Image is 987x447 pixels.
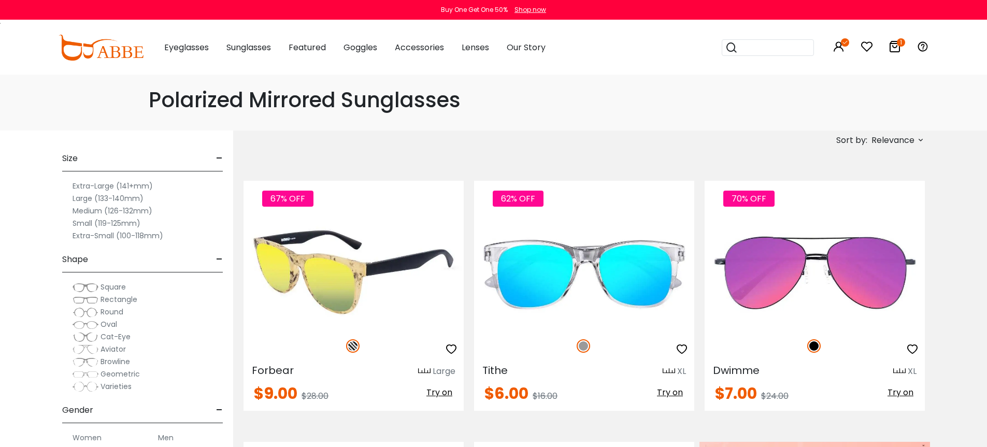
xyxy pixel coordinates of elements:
[344,41,377,53] span: Goggles
[216,398,223,423] span: -
[252,363,294,378] span: Forbear
[482,363,508,378] span: Tithe
[836,134,867,146] span: Sort by:
[507,41,546,53] span: Our Story
[474,218,694,328] img: Gray Tithe - TR ,Universal Bridge Fit
[101,282,126,292] span: Square
[418,368,431,376] img: size ruler
[244,218,464,328] img: Pattern Forbear - TR ,Universal Bridge Fit
[62,146,78,171] span: Size
[73,217,140,229] label: Small (119-125mm)
[73,192,144,205] label: Large (133-140mm)
[216,247,223,272] span: -
[73,357,98,367] img: Browline.png
[254,382,297,405] span: $9.00
[73,205,152,217] label: Medium (126-132mm)
[226,41,271,53] span: Sunglasses
[101,307,123,317] span: Round
[164,41,209,53] span: Eyeglasses
[441,5,508,15] div: Buy One Get One 50%
[462,41,489,53] span: Lenses
[761,390,789,402] span: $24.00
[73,332,98,342] img: Cat-Eye.png
[73,320,98,330] img: Oval.png
[893,368,906,376] img: size ruler
[62,398,93,423] span: Gender
[73,307,98,318] img: Round.png
[493,191,543,207] span: 62% OFF
[73,369,98,380] img: Geometric.png
[262,191,313,207] span: 67% OFF
[713,363,760,378] span: Dwimme
[663,368,675,376] img: size ruler
[216,146,223,171] span: -
[73,344,98,355] img: Aviator.png
[62,247,88,272] span: Shape
[677,365,686,378] div: XL
[577,339,590,353] img: Gray
[59,35,144,61] img: abbeglasses.com
[73,431,102,444] label: Women
[433,365,455,378] div: Large
[101,294,137,305] span: Rectangle
[101,331,131,342] span: Cat-Eye
[884,386,917,399] button: Try on
[395,41,444,53] span: Accessories
[657,386,683,398] span: Try on
[908,365,917,378] div: XL
[897,38,905,47] i: 1
[158,431,174,444] label: Men
[423,386,455,399] button: Try on
[73,381,98,392] img: Varieties.png
[871,131,914,150] span: Relevance
[149,88,839,112] h1: Polarized Mirrored Sunglasses
[73,180,153,192] label: Extra-Large (141+mm)
[289,41,326,53] span: Featured
[426,386,452,398] span: Try on
[705,218,925,328] img: Black Dwimme - Metal ,Adjust Nose Pads
[101,319,117,329] span: Oval
[73,282,98,293] img: Square.png
[101,356,130,367] span: Browline
[807,339,821,353] img: Black
[715,382,757,405] span: $7.00
[509,5,546,14] a: Shop now
[514,5,546,15] div: Shop now
[654,386,686,399] button: Try on
[888,386,913,398] span: Try on
[73,229,163,242] label: Extra-Small (100-118mm)
[723,191,775,207] span: 70% OFF
[101,344,126,354] span: Aviator
[346,339,360,353] img: Pattern
[101,369,140,379] span: Geometric
[101,381,132,392] span: Varieties
[889,42,901,54] a: 1
[533,390,557,402] span: $16.00
[302,390,328,402] span: $28.00
[73,295,98,305] img: Rectangle.png
[484,382,528,405] span: $6.00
